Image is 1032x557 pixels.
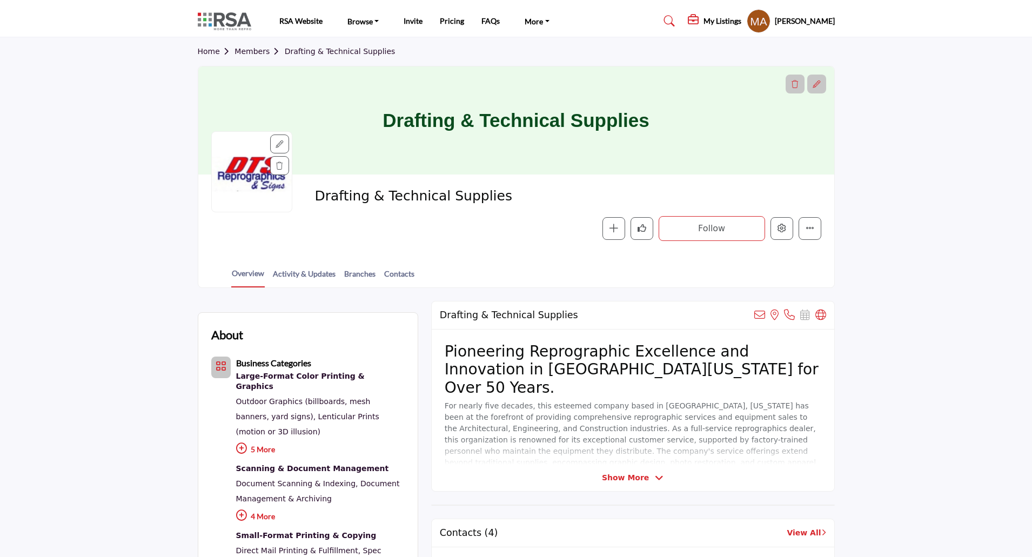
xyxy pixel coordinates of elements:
a: View All [787,527,826,539]
a: Activity & Updates [272,268,336,287]
button: Show hide supplier dropdown [747,9,770,33]
button: More details [799,217,821,240]
a: Overview [231,267,265,287]
a: Document Scanning & Indexing, [236,479,358,488]
h5: [PERSON_NAME] [775,16,835,26]
button: Like [631,217,653,240]
div: Digital conversion, archiving, indexing, secure storage, and streamlined document retrieval solut... [236,462,405,476]
h2: Contacts (4) [440,527,498,539]
a: Contacts [384,268,415,287]
a: Direct Mail Printing & Fulfillment, [236,546,361,555]
a: Home [198,47,235,56]
a: Lenticular Prints (motion or 3D illusion) [236,412,379,436]
a: Outdoor Graphics (billboards, mesh banners, yard signs), [236,397,371,421]
p: 5 More [236,439,405,462]
a: Small-Format Printing & Copying [236,529,405,543]
div: Banners, posters, vehicle wraps, and presentation graphics. [236,370,405,394]
a: Invite [404,16,423,25]
h2: Pioneering Reprographic Excellence and Innovation in [GEOGRAPHIC_DATA][US_STATE] for Over 50 Years. [445,343,821,397]
span: Drafting & Technical Supplies [314,187,558,205]
a: Members [234,47,284,56]
a: Browse [340,14,387,29]
span: Show More [602,472,649,484]
a: Large-Format Color Printing & Graphics [236,370,405,394]
h1: Drafting & Technical Supplies [383,66,649,175]
div: Aspect Ratio:1:1,Size:400x400px [270,135,289,153]
button: Follow [659,216,765,241]
a: Scanning & Document Management [236,462,405,476]
a: RSA Website [279,16,323,25]
div: Professional printing for black and white and color document printing of flyers, spec books, busi... [236,529,405,543]
a: Branches [344,268,376,287]
a: Search [653,12,682,30]
button: Edit company [770,217,793,240]
a: FAQs [481,16,500,25]
img: site Logo [198,12,257,30]
a: More [517,14,557,29]
h2: Drafting & Technical Supplies [440,310,578,321]
p: For nearly five decades, this esteemed company based in [GEOGRAPHIC_DATA], [US_STATE] has been at... [445,400,821,491]
h5: My Listings [703,16,741,26]
a: Drafting & Technical Supplies [285,47,396,56]
a: Business Categories [236,359,311,368]
a: Document Management & Archiving [236,479,400,503]
a: Pricing [440,16,464,25]
div: Aspect Ratio:6:1,Size:1200x200px [807,75,826,93]
button: Category Icon [211,357,231,378]
div: My Listings [688,15,741,28]
h2: About [211,326,243,344]
b: Business Categories [236,358,311,368]
p: 4 More [236,506,405,529]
